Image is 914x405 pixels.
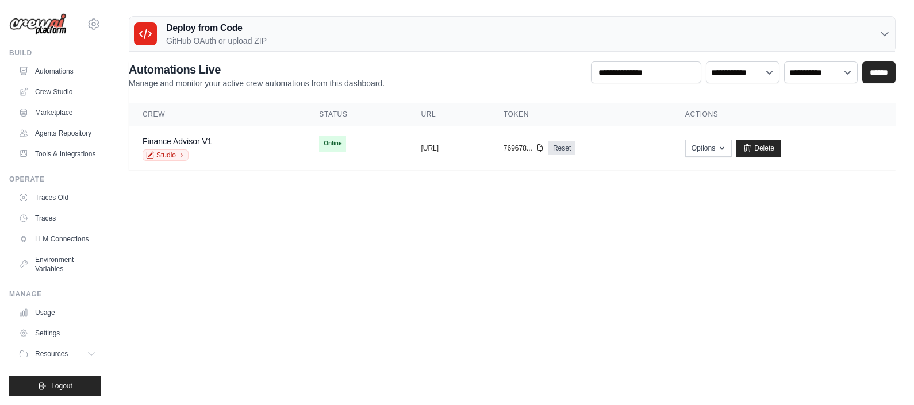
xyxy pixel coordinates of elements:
a: Crew Studio [14,83,101,101]
a: Agents Repository [14,124,101,142]
a: Studio [143,149,189,161]
div: Manage [9,290,101,299]
th: Token [490,103,671,126]
a: Usage [14,303,101,322]
h3: Deploy from Code [166,21,267,35]
button: Resources [14,345,101,363]
a: Automations [14,62,101,80]
span: Online [319,136,346,152]
div: Operate [9,175,101,184]
a: Environment Variables [14,250,101,278]
a: Finance Advisor V1 [143,137,212,146]
p: GitHub OAuth or upload ZIP [166,35,267,47]
div: Build [9,48,101,57]
button: Logout [9,376,101,396]
a: Marketplace [14,103,101,122]
a: Traces Old [14,188,101,207]
th: Actions [671,103,896,126]
a: Traces [14,209,101,227]
p: Manage and monitor your active crew automations from this dashboard. [129,78,385,89]
span: Logout [51,381,72,391]
a: Tools & Integrations [14,145,101,163]
th: Crew [129,103,305,126]
button: 769678... [504,144,544,153]
span: Resources [35,349,68,358]
a: Delete [736,140,781,157]
button: Options [685,140,732,157]
a: Settings [14,324,101,342]
th: Status [305,103,407,126]
th: URL [407,103,489,126]
a: LLM Connections [14,230,101,248]
a: Reset [548,141,575,155]
img: Logo [9,13,67,36]
h2: Automations Live [129,61,385,78]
